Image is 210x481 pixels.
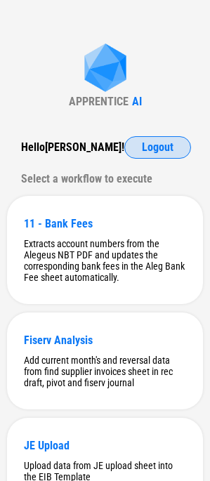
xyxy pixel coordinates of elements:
img: Apprentice AI [77,44,133,95]
div: Extracts account numbers from the Alegeus NBT PDF and updates the corresponding bank fees in the ... [24,238,186,283]
div: JE Upload [24,439,186,452]
div: Select a workflow to execute [21,168,189,190]
div: Add current month's and reversal data from find supplier invoices sheet in rec draft, pivot and f... [24,355,186,388]
span: Logout [142,142,173,153]
div: Fiserv Analysis [24,334,186,347]
div: 11 - Bank Fees [24,217,186,230]
div: APPRENTICE [69,95,129,108]
div: Hello [PERSON_NAME] ! [21,136,124,159]
button: Logout [124,136,191,159]
div: AI [132,95,142,108]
